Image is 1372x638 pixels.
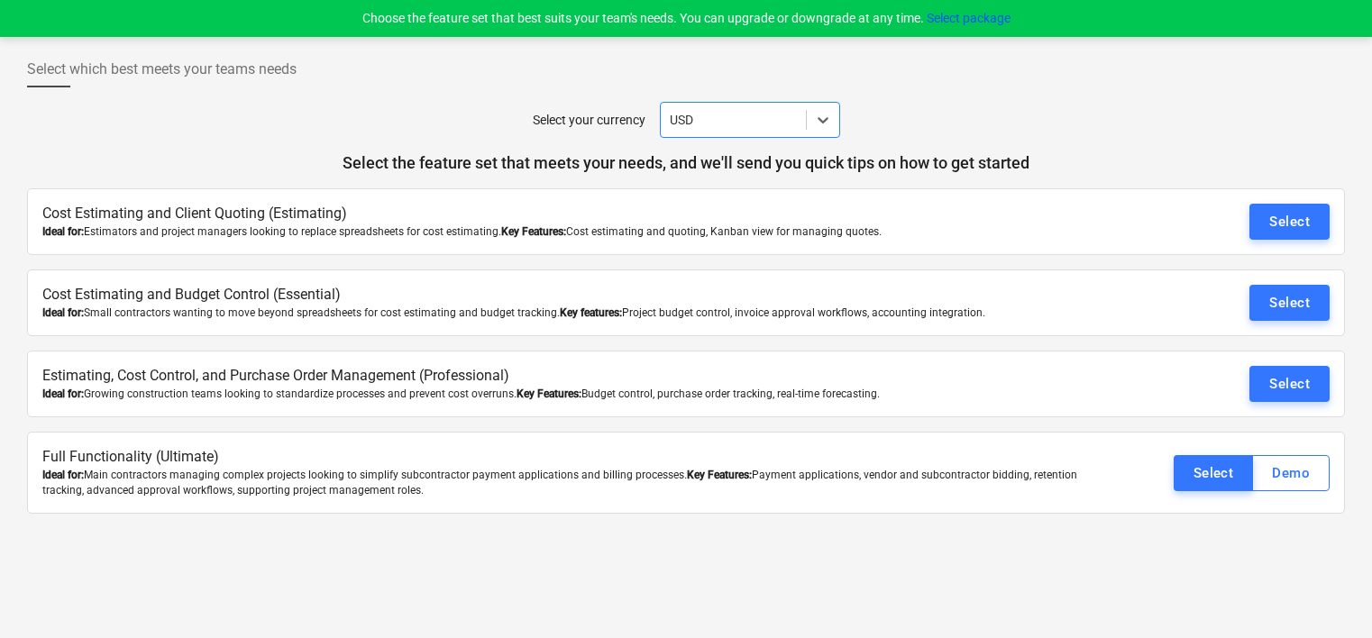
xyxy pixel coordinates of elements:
button: Select [1249,204,1330,240]
div: Select [1194,461,1234,485]
button: Select package [927,9,1011,28]
div: Growing construction teams looking to standardize processes and prevent cost overruns. Budget con... [42,387,1115,402]
div: Select [1269,210,1310,233]
b: Ideal for: [42,225,84,238]
button: Select [1249,285,1330,321]
p: Select the feature set that meets your needs, and we'll send you quick tips on how to get started [27,152,1345,174]
button: Select [1174,455,1254,491]
div: Demo [1272,461,1310,485]
p: Choose the feature set that best suits your team's needs. You can upgrade or downgrade at any time. [362,9,1011,28]
div: Estimators and project managers looking to replace spreadsheets for cost estimating. Cost estimat... [42,224,1115,240]
b: Key features: [560,306,622,319]
b: Ideal for: [42,387,84,400]
b: Key Features: [501,225,566,238]
div: Select [1269,372,1310,396]
span: Select which best meets your teams needs [27,59,297,80]
iframe: Chat Widget [1282,551,1372,638]
div: Select [1269,291,1310,314]
b: Ideal for: [42,469,84,481]
p: Select your currency [533,111,645,130]
div: Main contractors managing complex projects looking to simplify subcontractor payment applications... [42,468,1115,498]
p: Estimating, Cost Control, and Purchase Order Management (Professional) [42,366,1115,387]
button: Demo [1252,455,1330,491]
b: Key Features: [517,387,581,400]
b: Key Features: [687,469,752,481]
button: Select [1249,366,1330,402]
p: Full Functionality (Ultimate) [42,447,1115,468]
div: Small contractors wanting to move beyond spreadsheets for cost estimating and budget tracking. Pr... [42,305,1115,321]
p: Cost Estimating and Client Quoting (Estimating) [42,204,1115,224]
b: Ideal for: [42,306,84,319]
p: Cost Estimating and Budget Control (Essential) [42,285,1115,305]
